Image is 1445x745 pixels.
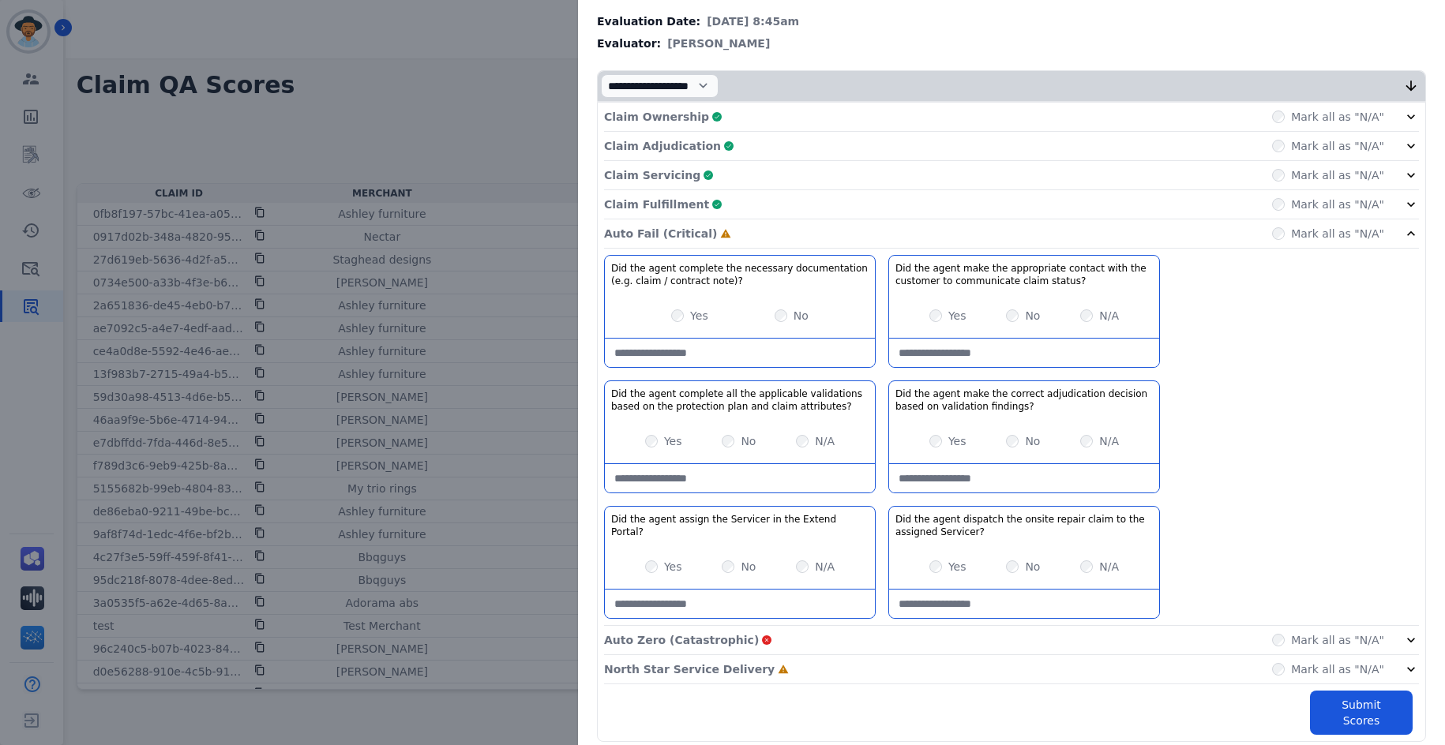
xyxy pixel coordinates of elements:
label: Mark all as "N/A" [1291,138,1384,154]
label: Mark all as "N/A" [1291,661,1384,677]
label: No [741,433,756,449]
label: No [1025,559,1040,575]
h3: Did the agent make the appropriate contact with the customer to communicate claim status? [895,262,1153,287]
label: Mark all as "N/A" [1291,226,1384,241]
h3: Did the agent assign the Servicer in the Extend Portal? [611,513,869,538]
label: N/A [1099,433,1119,449]
label: N/A [1099,308,1119,324]
label: Yes [948,308,966,324]
p: Claim Servicing [604,167,700,183]
label: Mark all as "N/A" [1291,167,1384,183]
label: Yes [690,308,708,324]
h3: Did the agent complete the necessary documentation (e.g. claim / contract note)? [611,262,869,287]
label: No [741,559,756,575]
div: Evaluation Date: [597,13,1426,29]
span: [PERSON_NAME] [667,36,770,51]
h3: Did the agent make the correct adjudication decision based on validation findings? [895,387,1153,413]
div: Evaluator: [597,36,1426,51]
label: Yes [948,559,966,575]
label: N/A [1099,559,1119,575]
p: Claim Fulfillment [604,197,709,212]
label: No [1025,433,1040,449]
label: Mark all as "N/A" [1291,197,1384,212]
p: Auto Zero (Catastrophic) [604,632,759,648]
h3: Did the agent complete all the applicable validations based on the protection plan and claim attr... [611,387,869,413]
p: North Star Service Delivery [604,661,775,677]
button: Submit Scores [1310,691,1413,735]
label: No [1025,308,1040,324]
label: Yes [948,433,966,449]
label: N/A [815,433,835,449]
label: Yes [664,559,682,575]
p: Auto Fail (Critical) [604,226,717,241]
label: Yes [664,433,682,449]
label: N/A [815,559,835,575]
label: Mark all as "N/A" [1291,632,1384,648]
label: No [794,308,809,324]
label: Mark all as "N/A" [1291,109,1384,125]
p: Claim Ownership [604,109,709,125]
span: [DATE] 8:45am [707,13,799,29]
h3: Did the agent dispatch the onsite repair claim to the assigned Servicer? [895,513,1153,538]
p: Claim Adjudication [604,138,721,154]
